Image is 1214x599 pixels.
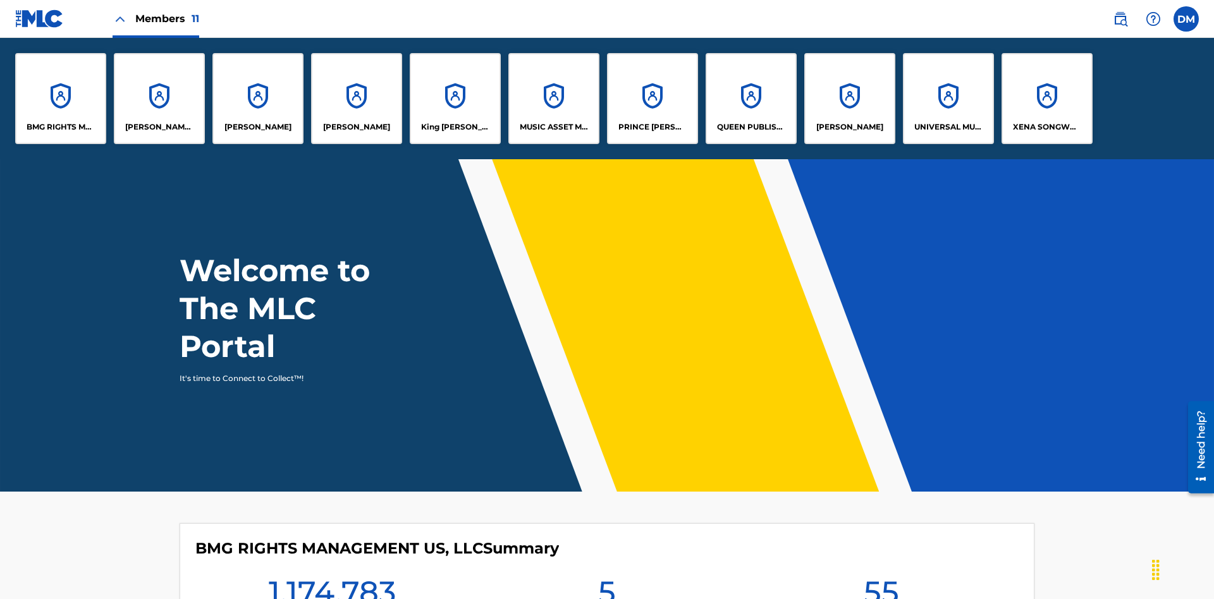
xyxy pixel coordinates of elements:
h4: BMG RIGHTS MANAGEMENT US, LLC [195,539,559,558]
iframe: Chat Widget [1151,538,1214,599]
p: CLEO SONGWRITER [125,121,194,133]
a: Accounts[PERSON_NAME] [804,53,895,144]
p: It's time to Connect to Collect™! [180,373,399,384]
a: Accounts[PERSON_NAME] [311,53,402,144]
p: UNIVERSAL MUSIC PUB GROUP [914,121,983,133]
a: AccountsBMG RIGHTS MANAGEMENT US, LLC [15,53,106,144]
a: AccountsQUEEN PUBLISHA [706,53,797,144]
img: Close [113,11,128,27]
p: PRINCE MCTESTERSON [618,121,687,133]
a: Public Search [1108,6,1133,32]
p: ELVIS COSTELLO [224,121,291,133]
div: Help [1141,6,1166,32]
a: AccountsKing [PERSON_NAME] [410,53,501,144]
p: XENA SONGWRITER [1013,121,1082,133]
p: QUEEN PUBLISHA [717,121,786,133]
a: AccountsMUSIC ASSET MANAGEMENT (MAM) [508,53,599,144]
span: 11 [192,13,199,25]
p: King McTesterson [421,121,490,133]
p: EYAMA MCSINGER [323,121,390,133]
p: MUSIC ASSET MANAGEMENT (MAM) [520,121,589,133]
a: Accounts[PERSON_NAME] [212,53,303,144]
div: Drag [1146,551,1166,589]
div: User Menu [1174,6,1199,32]
h1: Welcome to The MLC Portal [180,251,416,365]
a: AccountsXENA SONGWRITER [1002,53,1093,144]
span: Members [135,11,199,26]
p: BMG RIGHTS MANAGEMENT US, LLC [27,121,95,133]
a: AccountsPRINCE [PERSON_NAME] [607,53,698,144]
iframe: Resource Center [1179,396,1214,500]
a: Accounts[PERSON_NAME] SONGWRITER [114,53,205,144]
img: search [1113,11,1128,27]
p: RONALD MCTESTERSON [816,121,883,133]
img: help [1146,11,1161,27]
img: MLC Logo [15,9,64,28]
a: AccountsUNIVERSAL MUSIC PUB GROUP [903,53,994,144]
